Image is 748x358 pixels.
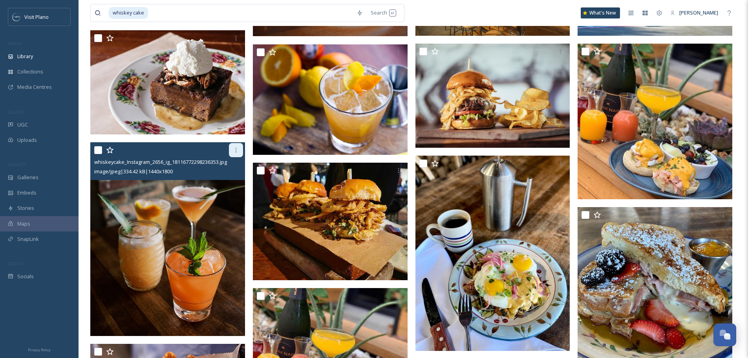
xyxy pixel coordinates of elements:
span: Stories [17,204,34,212]
span: Socials [17,273,34,280]
span: MEDIA [8,40,22,46]
img: Whiskey Cake - drink.jpg [253,44,409,155]
span: Visit Plano [24,13,49,20]
span: Media Centres [17,83,52,91]
span: Collections [17,68,43,75]
div: Search [367,5,400,20]
span: UGC [17,121,28,129]
img: whiskeycake_Instagram_2656_ig_18181913353140709.jpg [578,44,734,200]
span: Embeds [17,189,37,196]
span: Library [17,53,33,60]
img: Whiskey Cake brunch.jpg [415,156,572,351]
img: dallasfoodieweekend_Instagram_2656_ig_17892152231476891.jpg [253,163,409,280]
span: SnapLink [17,235,39,243]
img: Whiskey Cake - OMG Burger.jpg [415,43,572,148]
img: images.jpeg [13,13,20,21]
span: Maps [17,220,30,228]
span: whiskeycake_Instagram_2656_ig_18116772298236353.jpg [94,158,227,165]
button: Open Chat [713,323,736,346]
a: [PERSON_NAME] [666,5,722,20]
img: whiskeycake_Instagram_2656_ig_18116772298236353.jpg [90,142,245,336]
span: WIDGETS [8,162,26,167]
a: What's New [581,7,620,18]
span: Uploads [17,136,37,144]
span: Galleries [17,174,38,181]
span: COLLECT [8,109,25,115]
span: SOCIALS [8,261,24,266]
span: [PERSON_NAME] [679,9,718,16]
a: Privacy Policy [28,345,51,354]
img: Whiskey Cake.jpg [90,30,247,135]
span: Privacy Policy [28,347,51,352]
span: image/jpeg | 334.42 kB | 1440 x 1800 [94,168,173,175]
span: whiskey cake [109,7,148,18]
